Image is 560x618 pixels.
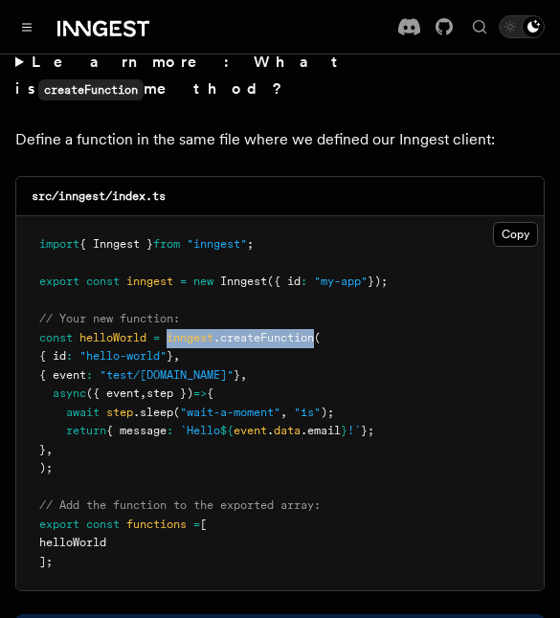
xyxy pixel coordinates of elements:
[66,424,106,437] span: return
[267,275,301,288] span: ({ id
[180,406,280,419] span: "wait-a-moment"
[180,275,187,288] span: =
[193,275,213,288] span: new
[140,386,146,400] span: ,
[153,331,160,344] span: =
[213,331,314,344] span: .createFunction
[86,518,120,531] span: const
[234,424,267,437] span: event
[187,237,247,251] span: "inngest"
[347,424,361,437] span: !`
[86,386,140,400] span: ({ event
[15,15,38,38] button: Toggle navigation
[267,424,274,437] span: .
[39,518,79,531] span: export
[314,275,368,288] span: "my-app"
[200,518,207,531] span: [
[167,331,213,344] span: inngest
[15,126,545,153] p: Define a function in the same file where we defined our Inngest client:
[301,275,307,288] span: :
[173,406,180,419] span: (
[46,443,53,456] span: ,
[100,368,234,382] span: "test/[DOMAIN_NAME]"
[86,368,93,382] span: :
[39,349,66,363] span: { id
[294,406,321,419] span: "1s"
[39,555,53,568] span: ];
[361,424,374,437] span: };
[32,189,166,203] code: src/inngest/index.ts
[321,406,334,419] span: );
[193,386,207,400] span: =>
[234,368,240,382] span: }
[39,312,180,325] span: // Your new function:
[53,386,86,400] span: async
[493,222,538,247] button: Copy
[499,15,545,38] button: Toggle dark mode
[39,461,53,475] span: );
[79,237,153,251] span: { Inngest }
[133,406,173,419] span: .sleep
[39,498,321,512] span: // Add the function to the exported array:
[314,331,321,344] span: (
[126,518,187,531] span: functions
[15,49,545,103] summary: Learn more: What iscreateFunctionmethod?
[79,349,167,363] span: "hello-world"
[301,424,341,437] span: .email
[468,15,491,38] button: Find something...
[247,237,254,251] span: ;
[207,386,213,400] span: {
[106,424,167,437] span: { message
[274,424,301,437] span: data
[220,275,267,288] span: Inngest
[39,368,86,382] span: { event
[38,79,144,100] code: createFunction
[368,275,388,288] span: });
[180,424,220,437] span: `Hello
[79,331,146,344] span: helloWorld
[240,368,247,382] span: ,
[220,424,234,437] span: ${
[39,331,73,344] span: const
[341,424,347,437] span: }
[193,518,200,531] span: =
[66,349,73,363] span: :
[167,349,173,363] span: }
[106,406,133,419] span: step
[167,424,173,437] span: :
[39,536,106,549] span: helloWorld
[66,406,100,419] span: await
[146,386,193,400] span: step })
[39,237,79,251] span: import
[126,275,173,288] span: inngest
[153,237,180,251] span: from
[39,443,46,456] span: }
[173,349,180,363] span: ,
[86,275,120,288] span: const
[39,275,79,288] span: export
[280,406,287,419] span: ,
